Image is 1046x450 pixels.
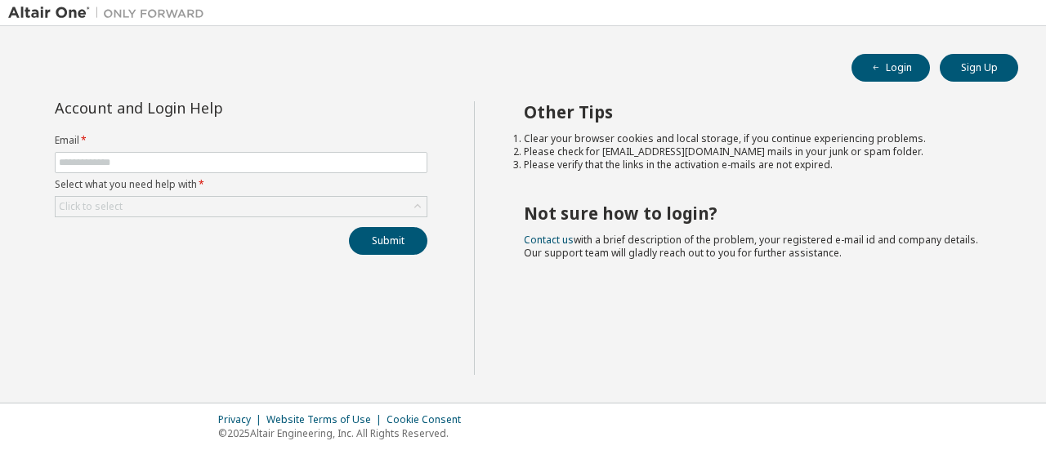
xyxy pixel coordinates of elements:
div: Click to select [59,200,123,213]
a: Contact us [524,233,574,247]
label: Select what you need help with [55,178,427,191]
div: Website Terms of Use [266,413,387,426]
h2: Not sure how to login? [524,203,990,224]
div: Click to select [56,197,427,216]
li: Clear your browser cookies and local storage, if you continue experiencing problems. [524,132,990,145]
button: Submit [349,227,427,255]
div: Privacy [218,413,266,426]
button: Sign Up [940,54,1018,82]
button: Login [852,54,930,82]
p: © 2025 Altair Engineering, Inc. All Rights Reserved. [218,426,471,440]
h2: Other Tips [524,101,990,123]
div: Account and Login Help [55,101,353,114]
span: with a brief description of the problem, your registered e-mail id and company details. Our suppo... [524,233,978,260]
li: Please verify that the links in the activation e-mails are not expired. [524,158,990,172]
li: Please check for [EMAIL_ADDRESS][DOMAIN_NAME] mails in your junk or spam folder. [524,145,990,158]
div: Cookie Consent [387,413,471,426]
label: Email [55,134,427,147]
img: Altair One [8,5,212,21]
